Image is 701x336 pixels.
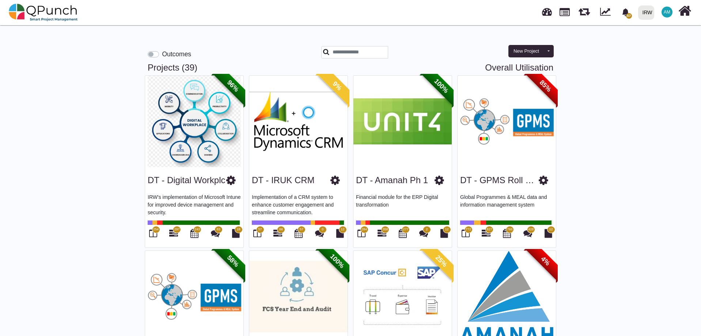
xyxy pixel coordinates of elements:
[153,227,159,232] span: 254
[460,175,539,186] h3: DT - GPMS Roll out
[421,241,462,282] span: 25%
[361,227,367,232] span: 284
[315,229,324,238] i: Punch Discussions
[487,227,492,232] span: 827
[213,66,253,106] span: 96%
[617,0,635,23] a: bell fill57
[356,175,428,185] a: DT - Amanah Ph 1
[279,227,283,232] span: 66
[174,227,180,232] span: 297
[622,8,629,16] svg: bell fill
[403,227,408,232] span: 277
[460,193,553,215] p: Global Programmes & MEAL data and information management system
[657,0,677,24] a: AM
[252,175,315,185] a: DT - IRUK CRM
[273,229,282,238] i: Gantt
[678,4,691,18] i: Home
[503,229,511,238] i: Calendar
[149,229,157,238] i: Board
[383,227,388,232] span: 358
[357,229,365,238] i: Board
[148,193,241,215] p: IRW's implementation of Microsoft Intune for improved device management and security.
[549,227,553,232] span: 12
[232,229,240,238] i: Document Library
[252,193,345,215] p: Implementation of a CRM system to enhance customer engagement and streamline communication.
[356,193,449,215] p: Financial module for the ERP Digital transformation
[525,241,566,282] span: 4%
[253,229,261,238] i: Board
[162,49,191,59] label: Outcomes
[295,229,303,238] i: Calendar
[421,66,462,106] span: 100%
[169,229,178,238] i: Gantt
[252,175,315,186] h3: DT - IRUK CRM
[213,241,253,282] span: 58%
[356,175,428,186] h3: DT - Amanah Ph 1
[542,4,552,15] span: Dashboard
[523,229,532,238] i: Punch Discussions
[169,232,178,238] a: 297
[460,175,539,185] a: DT - GPMS Roll out
[579,4,590,16] span: Releases
[482,232,490,238] a: 827
[419,229,428,238] i: Punch Discussions
[317,66,357,106] span: 9%
[378,229,386,238] i: Gantt
[341,227,344,232] span: 12
[626,13,632,19] span: 57
[317,241,357,282] span: 100%
[300,227,303,232] span: 57
[528,227,534,232] span: 428
[508,45,544,57] button: New Project
[462,229,470,238] i: Board
[273,232,282,238] a: 66
[426,227,428,232] span: 2
[217,227,220,232] span: 83
[194,227,200,232] span: 243
[545,229,552,238] i: Document Library
[643,6,652,19] div: IRW
[440,229,448,238] i: Document Library
[482,229,490,238] i: Gantt
[258,227,262,232] span: 57
[635,0,657,24] a: IRW
[560,5,570,16] span: Projects
[322,227,323,232] span: 0
[596,0,617,24] div: Dynamic Report
[148,175,225,185] a: DT - Digital Workplc
[507,227,512,232] span: 766
[445,227,448,232] span: 12
[211,229,220,238] i: Punch Discussions
[466,227,471,232] span: 772
[619,5,632,19] div: Notification
[399,229,407,238] i: Calendar
[148,63,553,73] h3: Projects (39)
[662,7,672,18] span: Asad Malik
[378,232,386,238] a: 358
[664,10,670,14] span: AM
[236,227,240,232] span: 18
[190,229,198,238] i: Calendar
[485,63,553,73] a: Overall Utilisation
[9,1,78,23] img: qpunch-sp.fa6292f.png
[148,175,225,186] h3: DT - Digital Workplc
[525,66,566,106] span: 85%
[336,229,344,238] i: Document Library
